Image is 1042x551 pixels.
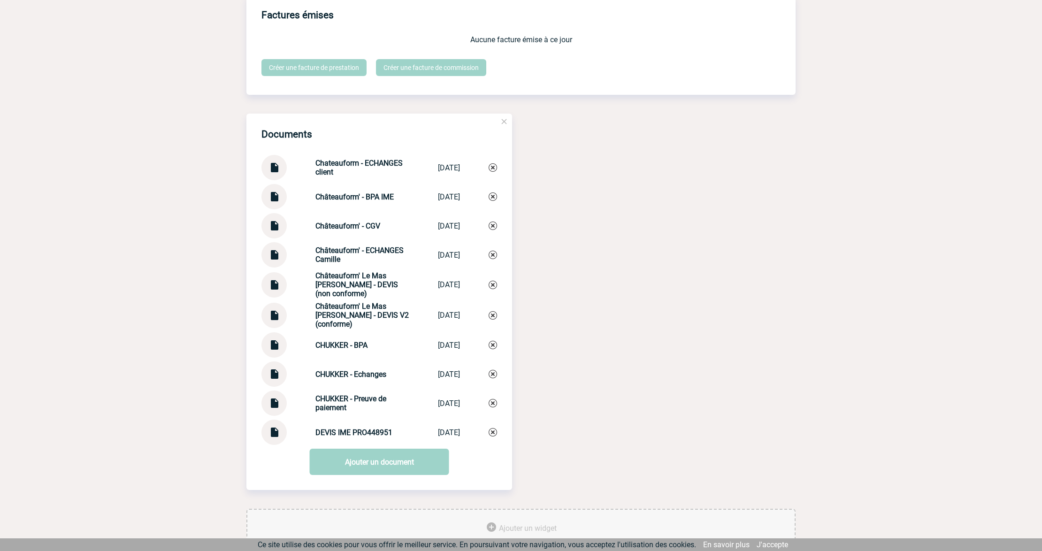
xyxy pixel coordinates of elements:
[489,399,497,407] img: Supprimer
[315,271,398,298] strong: Châteauform' Le Mas [PERSON_NAME] - DEVIS (non conforme)
[489,341,497,349] img: Supprimer
[499,524,557,533] span: Ajouter un widget
[489,370,497,378] img: Supprimer
[757,540,788,549] a: J'accepte
[438,163,460,172] div: [DATE]
[438,311,460,320] div: [DATE]
[310,449,449,475] a: Ajouter un document
[315,192,394,201] strong: Châteauform' - BPA IME
[438,370,460,379] div: [DATE]
[261,129,312,140] h4: Documents
[258,540,696,549] span: Ce site utilise des cookies pour vous offrir le meilleur service. En poursuivant votre navigation...
[261,3,796,28] h3: Factures émises
[376,59,486,76] a: Créer une facture de commission
[438,280,460,289] div: [DATE]
[315,246,404,264] strong: Châteauform' - ECHANGES Camille
[438,251,460,260] div: [DATE]
[315,302,409,329] strong: Châteauform' Le Mas [PERSON_NAME] - DEVIS V2 (conforme)
[489,428,497,436] img: Supprimer
[500,117,508,126] img: close.png
[315,222,380,230] strong: Châteauform' - CGV
[703,540,750,549] a: En savoir plus
[315,394,386,412] strong: CHUKKER - Preuve de paiement
[489,251,497,259] img: Supprimer
[261,35,781,44] p: Aucune facture émise à ce jour
[438,341,460,350] div: [DATE]
[438,222,460,230] div: [DATE]
[438,399,460,408] div: [DATE]
[246,509,796,548] div: Ajouter des outils d'aide à la gestion de votre événement
[438,192,460,201] div: [DATE]
[489,281,497,289] img: Supprimer
[489,222,497,230] img: Supprimer
[315,370,386,379] strong: CHUKKER - Echanges
[315,159,403,176] strong: Chateauform - ECHANGES client
[438,428,460,437] div: [DATE]
[315,428,392,437] strong: DEVIS IME PRO448951
[315,341,368,350] strong: CHUKKER - BPA
[489,311,497,320] img: Supprimer
[489,163,497,172] img: Supprimer
[489,192,497,201] img: Supprimer
[261,59,367,76] a: Créer une facture de prestation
